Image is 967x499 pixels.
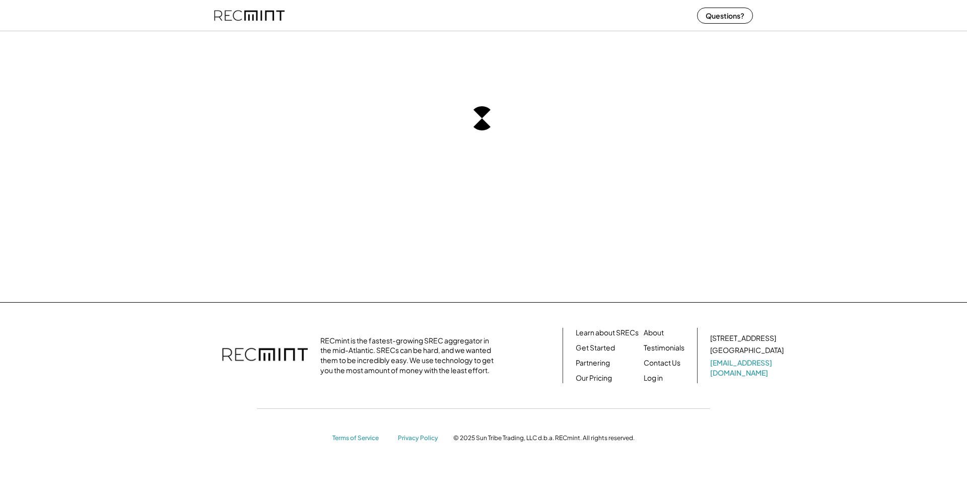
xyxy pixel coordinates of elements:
a: Learn about SRECs [576,328,639,338]
img: recmint-logotype%403x%20%281%29.jpeg [214,2,285,29]
a: Privacy Policy [398,434,443,443]
button: Questions? [697,8,753,24]
a: [EMAIL_ADDRESS][DOMAIN_NAME] [710,358,786,378]
a: About [644,328,664,338]
div: [STREET_ADDRESS] [710,333,776,343]
a: Our Pricing [576,373,612,383]
a: Testimonials [644,343,684,353]
img: recmint-logotype%403x.png [222,338,308,373]
a: Terms of Service [332,434,388,443]
div: RECmint is the fastest-growing SREC aggregator in the mid-Atlantic. SRECs can be hard, and we wan... [320,336,499,375]
div: © 2025 Sun Tribe Trading, LLC d.b.a. RECmint. All rights reserved. [453,434,635,442]
a: Partnering [576,358,610,368]
a: Get Started [576,343,615,353]
div: [GEOGRAPHIC_DATA] [710,345,784,355]
a: Log in [644,373,663,383]
a: Contact Us [644,358,680,368]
